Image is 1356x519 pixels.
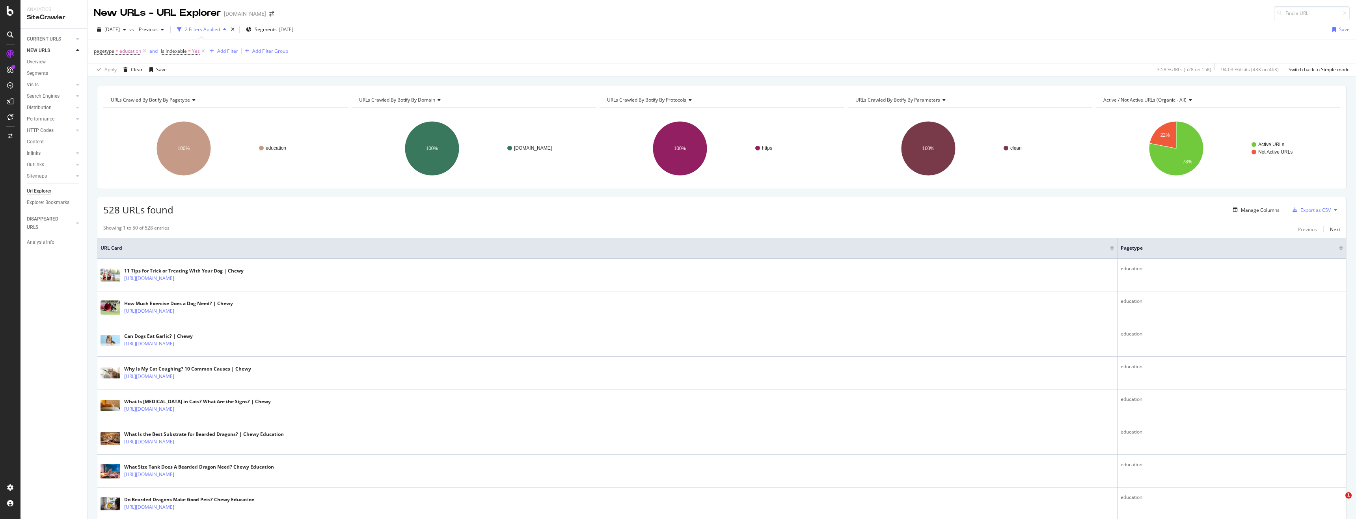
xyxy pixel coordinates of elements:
div: Add Filter [217,48,238,54]
text: 78% [1183,159,1192,165]
div: Export as CSV [1300,207,1331,213]
img: main image [101,400,120,411]
button: Previous [1298,224,1317,234]
img: main image [101,300,120,315]
span: = [115,48,118,54]
div: Can Dogs Eat Garlic? | Chewy [124,333,209,340]
div: Apply [104,66,117,73]
span: pagetype [1121,245,1327,252]
a: [URL][DOMAIN_NAME] [124,274,174,282]
span: 2025 Aug. 9th [104,26,120,33]
div: A chart. [352,114,596,183]
div: Do Bearded Dragons Make Good Pets? Chewy Education [124,496,255,503]
text: https [762,145,772,151]
div: Visits [27,81,39,89]
span: 528 URLs found [103,203,173,216]
text: 100% [674,146,686,151]
span: URLs Crawled By Botify By protocols [607,96,686,103]
div: A chart. [600,114,844,183]
div: 3.58 % URLs ( 528 on 15K ) [1157,66,1211,73]
span: Is Indexable [161,48,187,54]
div: Explorer Bookmarks [27,198,69,207]
div: Manage Columns [1241,207,1280,213]
text: 100% [426,146,438,151]
button: Save [1329,23,1350,36]
div: Search Engines [27,92,60,100]
div: CURRENT URLS [27,35,61,43]
div: Content [27,138,44,146]
a: Content [27,138,82,146]
a: Sitemaps [27,172,74,180]
button: Add Filter [207,46,238,56]
div: A chart. [103,114,348,183]
div: Distribution [27,104,52,112]
a: DISAPPEARED URLS [27,215,74,232]
h4: URLs Crawled By Botify By parameters [854,94,1085,106]
div: New URLs - URL Explorer [94,6,221,20]
div: 11 Tips for Trick or Treating With Your Dog | Chewy [124,267,244,274]
span: Segments [255,26,277,33]
button: 2 Filters Applied [174,23,229,36]
img: main image [101,269,120,282]
img: main image [101,497,120,510]
a: Visits [27,81,74,89]
button: Segments[DATE] [243,23,296,36]
div: Segments [27,69,48,78]
div: Save [156,66,167,73]
a: Overview [27,58,82,66]
span: Previous [136,26,158,33]
a: Url Explorer [27,187,82,195]
div: SiteCrawler [27,13,81,22]
button: Next [1330,224,1340,234]
button: Apply [94,63,117,76]
text: education [266,145,286,151]
div: What Size Tank Does A Bearded Dragon Need? Chewy Education [124,463,274,471]
span: URLs Crawled By Botify By pagetype [111,96,190,103]
div: Why Is My Cat Coughing? 10 Common Causes | Chewy [124,365,251,373]
iframe: Intercom live chat [1329,492,1348,511]
div: 94.03 % Visits ( 43K on 46K ) [1221,66,1279,73]
a: Analysis Info [27,238,82,247]
div: Save [1339,26,1350,33]
button: Previous [136,23,167,36]
div: education [1121,330,1343,337]
a: [URL][DOMAIN_NAME] [124,405,174,413]
span: vs [129,26,136,33]
span: Yes [192,46,200,57]
text: 100% [922,146,934,151]
a: Performance [27,115,74,123]
div: and [149,48,158,54]
div: education [1121,265,1343,272]
div: Showing 1 to 50 of 528 entries [103,224,169,234]
button: [DATE] [94,23,129,36]
a: [URL][DOMAIN_NAME] [124,340,174,348]
a: [URL][DOMAIN_NAME] [124,307,174,315]
span: = [188,48,191,54]
a: [URL][DOMAIN_NAME] [124,373,174,380]
div: How Much Exercise Does a Dog Need? | Chewy [124,300,233,307]
div: education [1121,298,1343,305]
input: Find a URL [1274,6,1350,20]
button: Add Filter Group [242,46,288,56]
div: Previous [1298,226,1317,233]
text: Not Active URLs [1258,149,1293,155]
img: main image [101,367,120,378]
a: [URL][DOMAIN_NAME] [124,438,174,446]
div: education [1121,461,1343,468]
div: education [1121,363,1343,370]
text: Active URLs [1258,142,1284,147]
a: [URL][DOMAIN_NAME] [124,471,174,478]
div: [DOMAIN_NAME] [224,10,266,18]
svg: A chart. [848,114,1092,183]
a: Explorer Bookmarks [27,198,82,207]
div: Next [1330,226,1340,233]
a: Inlinks [27,149,74,158]
div: NEW URLS [27,46,50,55]
div: Clear [131,66,143,73]
div: [DATE] [279,26,293,33]
a: NEW URLS [27,46,74,55]
div: education [1121,494,1343,501]
div: Outlinks [27,161,44,169]
button: and [149,47,158,55]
